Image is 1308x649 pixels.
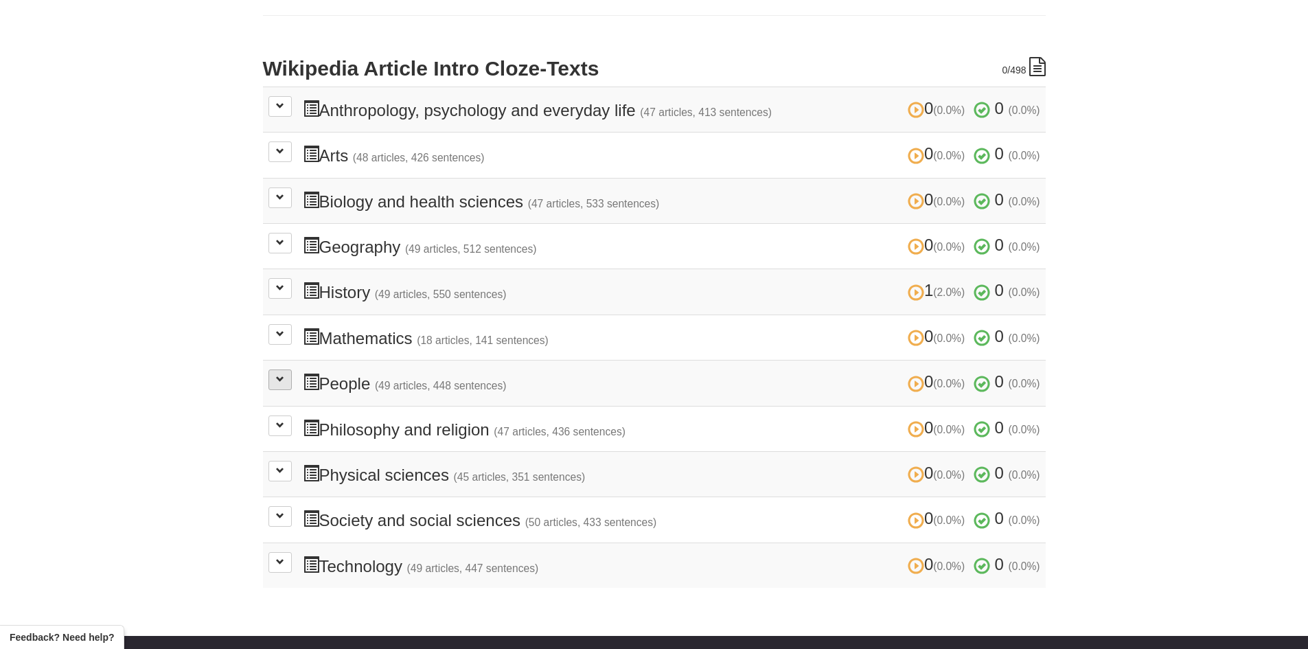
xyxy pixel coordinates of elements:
span: Open feedback widget [10,630,114,644]
span: 0 [995,509,1004,527]
h3: Geography [303,236,1040,256]
small: (47 articles, 533 sentences) [528,198,660,209]
small: (0.0%) [1009,560,1040,572]
small: (18 articles, 141 sentences) [417,334,549,346]
span: 0 [908,555,969,573]
h3: Arts [303,145,1040,165]
h3: Philosophy and religion [303,419,1040,439]
small: (50 articles, 433 sentences) [525,516,657,528]
h3: Biology and health sciences [303,191,1040,211]
h3: People [303,373,1040,393]
small: (49 articles, 550 sentences) [375,288,507,300]
small: (0.0%) [1009,286,1040,298]
h3: Technology [303,556,1040,576]
span: 0 [908,464,969,482]
small: (2.0%) [933,286,965,298]
small: (0.0%) [1009,332,1040,344]
small: (49 articles, 448 sentences) [375,380,507,391]
span: 0 [995,144,1004,163]
span: 0 [995,190,1004,209]
span: 0 [1002,65,1007,76]
small: (0.0%) [1009,378,1040,389]
span: 0 [908,99,969,117]
small: (0.0%) [1009,514,1040,526]
span: 0 [995,281,1004,299]
div: /498 [1002,57,1045,77]
small: (0.0%) [1009,424,1040,435]
span: 0 [908,327,969,345]
small: (45 articles, 351 sentences) [454,471,586,483]
small: (0.0%) [1009,469,1040,481]
small: (0.0%) [933,196,965,207]
small: (47 articles, 413 sentences) [640,106,772,118]
small: (0.0%) [933,469,965,481]
h3: History [303,282,1040,301]
small: (0.0%) [1009,196,1040,207]
span: 1 [908,281,969,299]
small: (49 articles, 512 sentences) [405,243,537,255]
h3: Mathematics [303,328,1040,348]
h2: Wikipedia Article Intro Cloze-Texts [263,57,1046,80]
small: (0.0%) [1009,241,1040,253]
small: (0.0%) [933,332,965,344]
small: (0.0%) [933,378,965,389]
span: 0 [908,144,969,163]
small: (0.0%) [933,150,965,161]
small: (48 articles, 426 sentences) [353,152,485,163]
small: (0.0%) [1009,104,1040,116]
span: 0 [995,555,1004,573]
span: 0 [995,372,1004,391]
span: 0 [995,418,1004,437]
h3: Anthropology, psychology and everyday life [303,100,1040,119]
span: 0 [995,236,1004,254]
span: 0 [995,464,1004,482]
small: (0.0%) [933,424,965,435]
span: 0 [908,372,969,391]
h3: Society and social sciences [303,510,1040,530]
span: 0 [995,99,1004,117]
small: (47 articles, 436 sentences) [494,426,626,437]
small: (0.0%) [933,104,965,116]
h3: Physical sciences [303,464,1040,484]
span: 0 [995,327,1004,345]
small: (0.0%) [933,241,965,253]
span: 0 [908,190,969,209]
small: (0.0%) [933,560,965,572]
small: (0.0%) [1009,150,1040,161]
small: (0.0%) [933,514,965,526]
span: 0 [908,509,969,527]
span: 0 [908,236,969,254]
small: (49 articles, 447 sentences) [407,562,539,574]
span: 0 [908,418,969,437]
